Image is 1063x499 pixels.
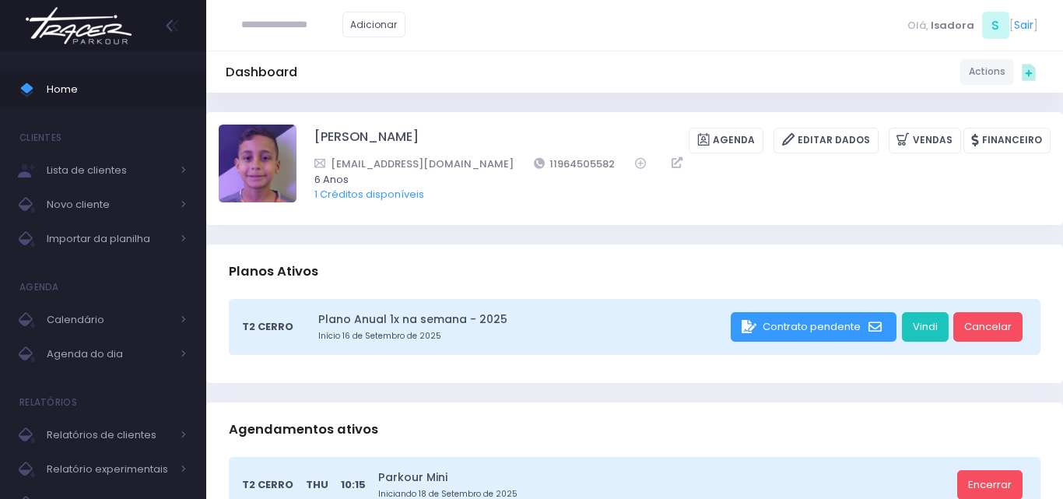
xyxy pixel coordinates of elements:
h3: Planos Ativos [229,249,318,293]
h3: Agendamentos ativos [229,407,378,452]
span: 6 Anos [314,172,1030,188]
span: T2 Cerro [242,477,293,493]
a: 11964505582 [534,156,616,172]
h4: Clientes [19,122,61,153]
a: 1 Créditos disponíveis [314,187,424,202]
h4: Relatórios [19,387,77,418]
span: Isadora [931,18,974,33]
h5: Dashboard [226,65,297,80]
span: Agenda do dia [47,344,171,364]
img: Rafael Reis [219,125,296,202]
a: [PERSON_NAME] [314,128,419,153]
span: Relatórios de clientes [47,425,171,445]
span: Relatório experimentais [47,459,171,480]
a: Actions [960,59,1014,85]
a: [EMAIL_ADDRESS][DOMAIN_NAME] [314,156,514,172]
a: Agenda [689,128,763,153]
div: Quick actions [1014,57,1044,86]
span: T2 Cerro [242,319,293,335]
span: Importar da planilha [47,229,171,249]
span: 10:15 [341,477,366,493]
a: Editar Dados [774,128,879,153]
div: [ ] [901,8,1044,43]
span: Calendário [47,310,171,330]
a: Adicionar [342,12,406,37]
span: Contrato pendente [763,319,861,334]
a: Plano Anual 1x na semana - 2025 [318,311,726,328]
span: Lista de clientes [47,160,171,181]
a: Vindi [902,312,949,342]
a: Parkour Mini [378,469,952,486]
span: Home [47,79,187,100]
label: Alterar foto de perfil [219,125,296,207]
a: Financeiro [963,128,1051,153]
a: Sair [1014,17,1033,33]
span: S [982,12,1009,39]
small: Início 16 de Setembro de 2025 [318,330,726,343]
span: Novo cliente [47,195,171,215]
h4: Agenda [19,272,59,303]
span: Olá, [907,18,928,33]
a: Vendas [889,128,961,153]
a: Cancelar [953,312,1023,342]
span: Thu [306,477,328,493]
